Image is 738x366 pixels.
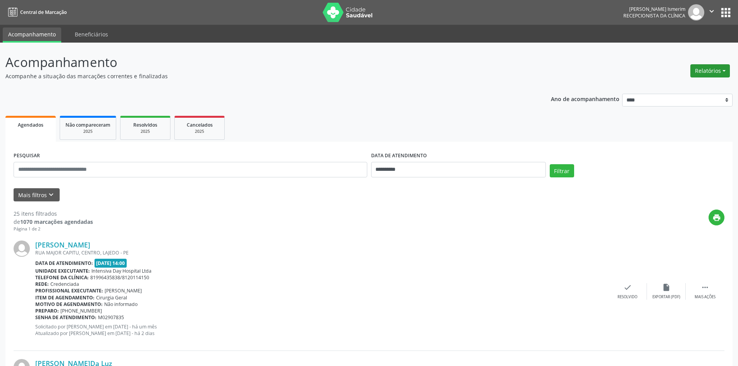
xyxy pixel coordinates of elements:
i: insert_drive_file [662,283,671,292]
b: Item de agendamento: [35,294,95,301]
p: Solicitado por [PERSON_NAME] em [DATE] - há um mês Atualizado por [PERSON_NAME] em [DATE] - há 2 ... [35,323,608,337]
div: Página 1 de 2 [14,226,93,232]
b: Preparo: [35,308,59,314]
i: check [623,283,632,292]
button:  [704,4,719,21]
span: Resolvidos [133,122,157,128]
p: Ano de acompanhamento [551,94,619,103]
img: img [14,241,30,257]
span: 81996435838/8120114150 [90,274,149,281]
b: Data de atendimento: [35,260,93,266]
div: Mais ações [695,294,716,300]
button: Filtrar [550,164,574,177]
b: Senha de atendimento: [35,314,96,321]
div: [PERSON_NAME] Ismerim [623,6,685,12]
span: Intensiva Day Hospital Ltda [91,268,151,274]
a: [PERSON_NAME] [35,241,90,249]
span: M02907835 [98,314,124,321]
div: Resolvido [618,294,637,300]
a: Central de Marcação [5,6,67,19]
i: keyboard_arrow_down [47,191,55,199]
span: Cirurgia Geral [96,294,127,301]
div: 25 itens filtrados [14,210,93,218]
button: print [709,210,724,225]
span: Não informado [104,301,138,308]
span: Credenciada [50,281,79,287]
span: Não compareceram [65,122,110,128]
div: 2025 [126,129,165,134]
div: 2025 [65,129,110,134]
span: [PHONE_NUMBER] [60,308,102,314]
label: PESQUISAR [14,150,40,162]
b: Unidade executante: [35,268,90,274]
span: Recepcionista da clínica [623,12,685,19]
div: de [14,218,93,226]
strong: 1070 marcações agendadas [20,218,93,225]
span: [PERSON_NAME] [105,287,142,294]
span: Cancelados [187,122,213,128]
button: apps [719,6,733,19]
div: 2025 [180,129,219,134]
i: print [712,213,721,222]
b: Profissional executante: [35,287,103,294]
div: RUA MAJOR CAPITU, CENTRO, LAJEDO - PE [35,249,608,256]
i:  [701,283,709,292]
button: Relatórios [690,64,730,77]
p: Acompanhamento [5,53,514,72]
a: Acompanhamento [3,27,61,43]
b: Telefone da clínica: [35,274,89,281]
span: Central de Marcação [20,9,67,15]
label: DATA DE ATENDIMENTO [371,150,427,162]
b: Rede: [35,281,49,287]
img: img [688,4,704,21]
b: Motivo de agendamento: [35,301,103,308]
a: Beneficiários [69,27,114,41]
button: Mais filtroskeyboard_arrow_down [14,188,60,202]
span: Agendados [18,122,43,128]
div: Exportar (PDF) [652,294,680,300]
p: Acompanhe a situação das marcações correntes e finalizadas [5,72,514,80]
span: [DATE] 14:00 [95,259,127,268]
i:  [707,7,716,15]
